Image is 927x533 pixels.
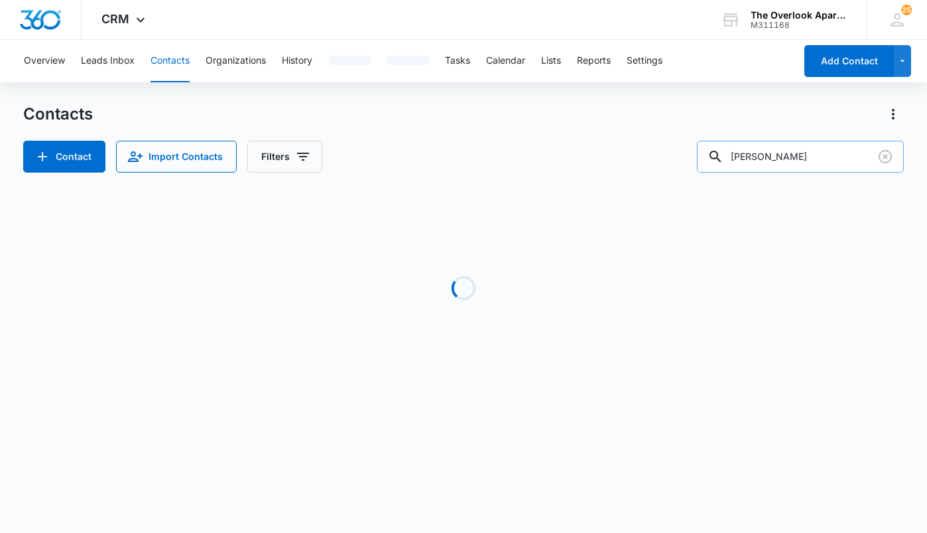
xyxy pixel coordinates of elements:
button: Leads Inbox [81,40,135,82]
button: Overview [24,40,65,82]
button: Add Contact [804,45,894,77]
button: History [282,40,312,82]
button: Import Contacts [116,141,237,173]
div: notifications count [901,5,912,15]
span: 25 [901,5,912,15]
span: CRM [101,12,129,26]
button: Add Contact [23,141,105,173]
div: account id [751,21,847,30]
button: Filters [247,141,322,173]
button: Actions [883,104,904,125]
button: Organizations [206,40,266,82]
div: account name [751,10,847,21]
button: Calendar [486,40,525,82]
h1: Contacts [23,104,93,124]
button: Settings [627,40,662,82]
button: Tasks [445,40,470,82]
button: Clear [875,146,896,167]
button: Lists [541,40,561,82]
button: Contacts [151,40,190,82]
input: Search Contacts [697,141,904,173]
button: Reports [577,40,611,82]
